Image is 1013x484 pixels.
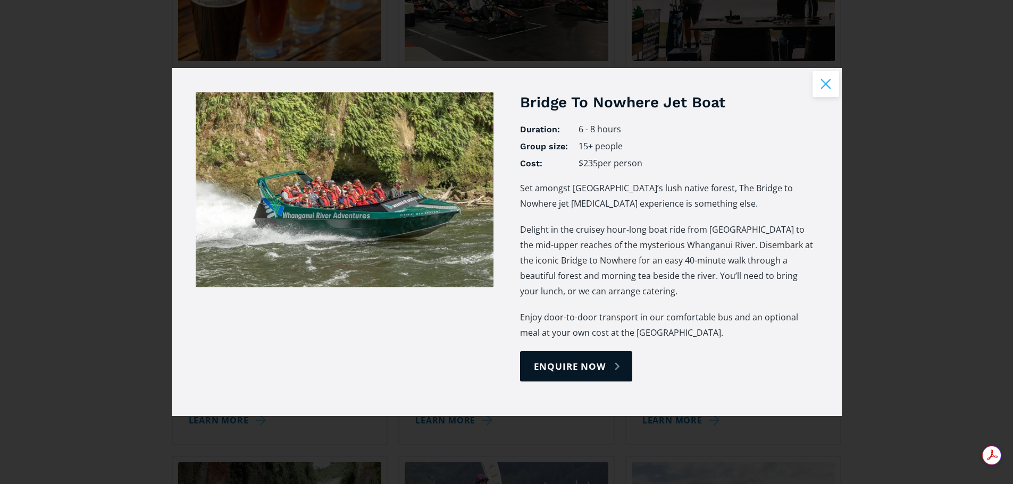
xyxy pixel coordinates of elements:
div: 235 [583,158,598,169]
a: enquire now [520,351,632,381]
img: Bridge To Nowhere Jet Boat [196,92,493,287]
p: Delight in the cruisey hour-long boat ride from [GEOGRAPHIC_DATA] to the mid-upper reaches of the... [520,222,818,299]
div: 6 - 8 hours [579,124,818,135]
p: Set amongst [GEOGRAPHIC_DATA]’s lush native forest, The Bridge to Nowhere jet [MEDICAL_DATA] expe... [520,181,818,211]
h3: Bridge To Nowhere Jet Boat [520,92,818,113]
p: Enjoy door-to-door transport in our comfortable bus and an optional meal at your own cost at the ... [520,310,818,341]
h4: Group size: [520,141,568,152]
h4: Duration: [520,124,568,135]
div: 15+ people [579,141,818,152]
h4: Cost: [520,158,568,169]
button: Close modal [813,71,839,97]
div: $ [579,158,583,169]
div: per person [598,158,642,169]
